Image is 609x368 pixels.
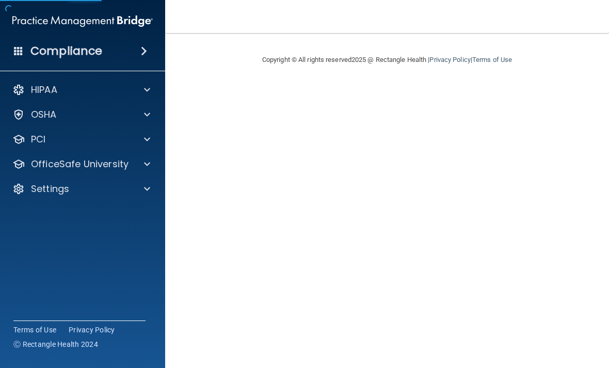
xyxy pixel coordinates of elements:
[13,339,98,349] span: Ⓒ Rectangle Health 2024
[31,133,45,146] p: PCI
[69,325,115,335] a: Privacy Policy
[31,108,57,121] p: OSHA
[199,43,575,76] div: Copyright © All rights reserved 2025 @ Rectangle Health | |
[12,108,150,121] a: OSHA
[13,325,56,335] a: Terms of Use
[12,133,150,146] a: PCI
[31,183,69,195] p: Settings
[31,158,129,170] p: OfficeSafe University
[429,56,470,63] a: Privacy Policy
[12,158,150,170] a: OfficeSafe University
[12,84,150,96] a: HIPAA
[12,11,153,31] img: PMB logo
[31,84,57,96] p: HIPAA
[30,44,102,58] h4: Compliance
[472,56,512,63] a: Terms of Use
[12,183,150,195] a: Settings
